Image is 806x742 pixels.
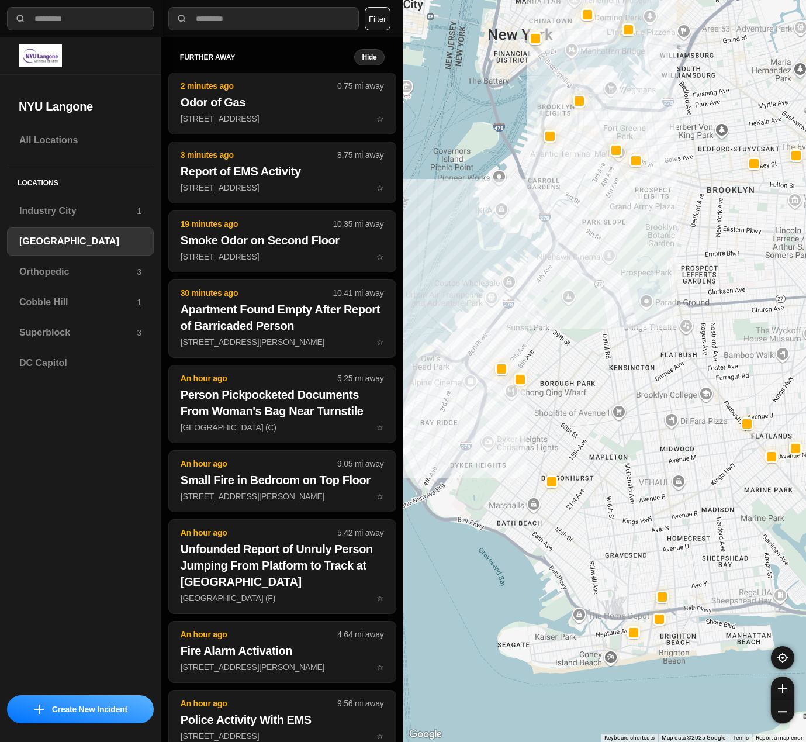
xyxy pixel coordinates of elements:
[406,727,445,742] img: Google
[181,472,384,488] h2: Small Fire in Bedroom on Top Floor
[181,491,384,502] p: [STREET_ADDRESS][PERSON_NAME]
[7,349,154,377] a: DC Capitol
[337,458,383,470] p: 9.05 mi away
[376,252,384,261] span: star
[176,13,188,25] img: search
[333,287,383,299] p: 10.41 mi away
[181,643,384,659] h2: Fire Alarm Activation
[181,712,384,728] h2: Police Activity With EMS
[376,183,384,192] span: star
[168,365,396,443] button: An hour ago5.25 mi awayPerson Pickpocketed Documents From Woman's Bag Near Turnstile[GEOGRAPHIC_D...
[337,80,383,92] p: 0.75 mi away
[181,149,337,161] p: 3 minutes ago
[7,164,154,197] h5: Locations
[168,210,396,272] button: 19 minutes ago10.35 mi awaySmoke Odor on Second Floor[STREET_ADDRESS]star
[181,94,384,111] h2: Odor of Gas
[19,326,137,340] h3: Superblock
[337,629,383,640] p: 4.64 mi away
[168,279,396,358] button: 30 minutes ago10.41 mi awayApartment Found Empty After Report of Barricaded Person[STREET_ADDRESS...
[376,114,384,123] span: star
[19,133,141,147] h3: All Locations
[662,734,725,741] span: Map data ©2025 Google
[771,677,794,700] button: zoom-in
[7,197,154,225] a: Industry City1
[181,730,384,742] p: [STREET_ADDRESS]
[406,727,445,742] a: Open this area in Google Maps (opens a new window)
[181,287,333,299] p: 30 minutes ago
[181,458,337,470] p: An hour ago
[181,182,384,194] p: [STREET_ADDRESS]
[19,265,137,279] h3: Orthopedic
[168,422,396,432] a: An hour ago5.25 mi awayPerson Pickpocketed Documents From Woman's Bag Near Turnstile[GEOGRAPHIC_D...
[168,450,396,512] button: An hour ago9.05 mi awaySmall Fire in Bedroom on Top Floor[STREET_ADDRESS][PERSON_NAME]star
[137,327,141,339] p: 3
[376,731,384,741] span: star
[181,372,337,384] p: An hour ago
[181,232,384,249] h2: Smoke Odor on Second Floor
[168,73,396,134] button: 2 minutes ago0.75 mi awayOdor of Gas[STREET_ADDRESS]star
[181,541,384,590] h2: Unfounded Report of Unruly Person Jumping From Platform to Track at [GEOGRAPHIC_DATA]
[168,142,396,203] button: 3 minutes ago8.75 mi awayReport of EMS Activity[STREET_ADDRESS]star
[181,661,384,673] p: [STREET_ADDRESS][PERSON_NAME]
[337,372,383,384] p: 5.25 mi away
[168,182,396,192] a: 3 minutes ago8.75 mi awayReport of EMS Activity[STREET_ADDRESS]star
[180,53,355,62] h5: further away
[168,731,396,741] a: An hour ago9.56 mi awayPolice Activity With EMS[STREET_ADDRESS]star
[376,593,384,603] span: star
[732,734,749,741] a: Terms (opens in new tab)
[181,251,384,263] p: [STREET_ADDRESS]
[365,7,390,30] button: Filter
[337,149,383,161] p: 8.75 mi away
[7,288,154,316] a: Cobble Hill1
[181,527,337,539] p: An hour ago
[771,700,794,723] button: zoom-out
[181,163,384,180] h2: Report of EMS Activity
[19,204,137,218] h3: Industry City
[376,662,384,672] span: star
[168,662,396,672] a: An hour ago4.64 mi awayFire Alarm Activation[STREET_ADDRESS][PERSON_NAME]star
[777,653,788,663] img: recenter
[376,492,384,501] span: star
[137,266,141,278] p: 3
[19,295,137,309] h3: Cobble Hill
[7,319,154,347] a: Superblock3
[168,337,396,347] a: 30 minutes ago10.41 mi awayApartment Found Empty After Report of Barricaded Person[STREET_ADDRESS...
[168,519,396,614] button: An hour ago5.42 mi awayUnfounded Report of Unruly Person Jumping From Platform to Track at [GEOGR...
[181,113,384,125] p: [STREET_ADDRESS]
[168,491,396,501] a: An hour ago9.05 mi awaySmall Fire in Bedroom on Top Floor[STREET_ADDRESS][PERSON_NAME]star
[34,705,44,714] img: icon
[181,80,337,92] p: 2 minutes ago
[168,251,396,261] a: 19 minutes ago10.35 mi awaySmoke Odor on Second Floor[STREET_ADDRESS]star
[181,422,384,433] p: [GEOGRAPHIC_DATA] (C)
[181,218,333,230] p: 19 minutes ago
[181,592,384,604] p: [GEOGRAPHIC_DATA] (F)
[7,126,154,154] a: All Locations
[771,646,794,669] button: recenter
[15,13,26,25] img: search
[376,423,384,432] span: star
[168,593,396,603] a: An hour ago5.42 mi awayUnfounded Report of Unruly Person Jumping From Platform to Track at [GEOGR...
[778,684,787,693] img: zoom-in
[19,44,62,67] img: logo
[181,629,337,640] p: An hour ago
[333,218,383,230] p: 10.35 mi away
[362,53,376,62] small: Hide
[19,234,141,249] h3: [GEOGRAPHIC_DATA]
[604,734,655,742] button: Keyboard shortcuts
[137,205,141,217] p: 1
[7,695,154,723] a: iconCreate New Incident
[337,527,383,539] p: 5.42 mi away
[354,49,384,65] button: Hide
[7,258,154,286] a: Orthopedic3
[337,698,383,709] p: 9.56 mi away
[19,356,141,370] h3: DC Capitol
[376,337,384,347] span: star
[52,703,127,715] p: Create New Incident
[756,734,802,741] a: Report a map error
[168,113,396,123] a: 2 minutes ago0.75 mi awayOdor of Gas[STREET_ADDRESS]star
[778,707,787,716] img: zoom-out
[168,621,396,683] button: An hour ago4.64 mi awayFire Alarm Activation[STREET_ADDRESS][PERSON_NAME]star
[19,98,142,115] h2: NYU Langone
[7,227,154,256] a: [GEOGRAPHIC_DATA]
[181,698,337,709] p: An hour ago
